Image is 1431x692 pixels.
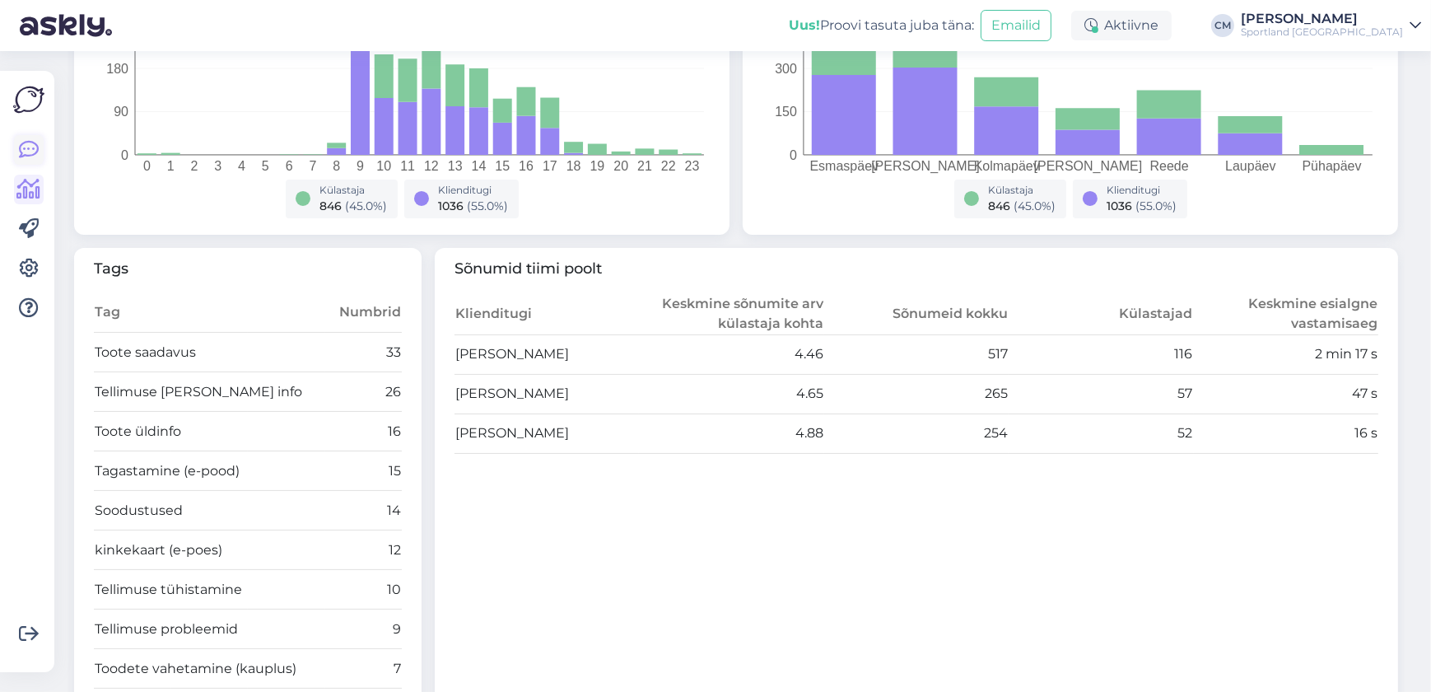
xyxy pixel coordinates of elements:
[1009,374,1193,414] td: 57
[613,159,628,173] tspan: 20
[286,159,293,173] tspan: 6
[454,293,639,335] th: Klienditugi
[325,333,403,372] td: 33
[789,16,974,35] div: Proovi tasuta juba täna:
[1211,14,1234,37] div: CM
[94,649,325,689] td: Toodete vahetamine (kauplus)
[1071,11,1172,40] div: Aktiivne
[1034,159,1143,174] tspan: [PERSON_NAME]
[775,105,797,119] tspan: 150
[191,159,198,173] tspan: 2
[1225,159,1275,173] tspan: Laupäev
[13,84,44,115] img: Askly Logo
[981,10,1051,41] button: Emailid
[824,334,1009,374] td: 517
[325,293,403,333] th: Numbrid
[346,199,388,213] span: ( 45.0 %)
[639,414,823,453] td: 4.88
[325,451,403,491] td: 15
[325,649,403,689] td: 7
[789,17,820,33] b: Uus!
[448,159,463,173] tspan: 13
[1241,12,1421,39] a: [PERSON_NAME]Sportland [GEOGRAPHIC_DATA]
[989,183,1056,198] div: Külastaja
[989,199,1011,213] span: 846
[566,159,581,173] tspan: 18
[357,159,364,173] tspan: 9
[639,374,823,414] td: 4.65
[871,159,980,174] tspan: [PERSON_NAME]
[810,159,879,173] tspan: Esmaspäev
[1107,199,1133,213] span: 1036
[214,159,221,173] tspan: 3
[1194,414,1378,453] td: 16 s
[94,412,325,451] td: Toote üldinfo
[1303,159,1362,173] tspan: Pühapäev
[325,570,403,610] td: 10
[94,610,325,649] td: Tellimuse probleemid
[543,159,557,173] tspan: 17
[639,293,823,335] th: Keskmine sõnumite arv külastaja kohta
[94,372,325,412] td: Tellimuse [PERSON_NAME] info
[94,531,325,570] td: kinkekaart (e-poes)
[376,159,391,173] tspan: 10
[325,531,403,570] td: 12
[1009,293,1193,335] th: Külastajad
[472,159,487,173] tspan: 14
[439,183,509,198] div: Klienditugi
[454,414,639,453] td: [PERSON_NAME]
[1194,374,1378,414] td: 47 s
[775,61,797,75] tspan: 300
[320,183,388,198] div: Külastaja
[439,199,464,213] span: 1036
[1136,199,1177,213] span: ( 55.0 %)
[143,159,151,173] tspan: 0
[468,199,509,213] span: ( 55.0 %)
[685,159,700,173] tspan: 23
[94,293,325,333] th: Tag
[519,159,534,173] tspan: 16
[400,159,415,173] tspan: 11
[639,334,823,374] td: 4.46
[1194,293,1378,335] th: Keskmine esialgne vastamisaeg
[454,334,639,374] td: [PERSON_NAME]
[454,258,1378,280] span: Sõnumid tiimi poolt
[1014,199,1056,213] span: ( 45.0 %)
[106,61,128,75] tspan: 180
[1241,26,1403,39] div: Sportland [GEOGRAPHIC_DATA]
[320,199,343,213] span: 846
[590,159,605,173] tspan: 19
[1009,334,1193,374] td: 116
[495,159,510,173] tspan: 15
[94,258,402,280] span: Tags
[974,159,1040,173] tspan: Kolmapäev
[1150,159,1189,173] tspan: Reede
[325,412,403,451] td: 16
[325,491,403,531] td: 14
[824,374,1009,414] td: 265
[637,159,652,173] tspan: 21
[424,159,439,173] tspan: 12
[114,105,128,119] tspan: 90
[1241,12,1403,26] div: [PERSON_NAME]
[167,159,175,173] tspan: 1
[325,610,403,649] td: 9
[94,333,325,372] td: Toote saadavus
[824,414,1009,453] td: 254
[262,159,269,173] tspan: 5
[661,159,676,173] tspan: 22
[94,570,325,610] td: Tellimuse tühistamine
[94,451,325,491] td: Tagastamine (e-pood)
[325,372,403,412] td: 26
[94,491,325,531] td: Soodustused
[1009,414,1193,453] td: 52
[454,374,639,414] td: [PERSON_NAME]
[790,147,797,161] tspan: 0
[1107,183,1177,198] div: Klienditugi
[309,159,316,173] tspan: 7
[824,293,1009,335] th: Sõnumeid kokku
[333,159,340,173] tspan: 8
[238,159,245,173] tspan: 4
[121,147,128,161] tspan: 0
[1194,334,1378,374] td: 2 min 17 s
